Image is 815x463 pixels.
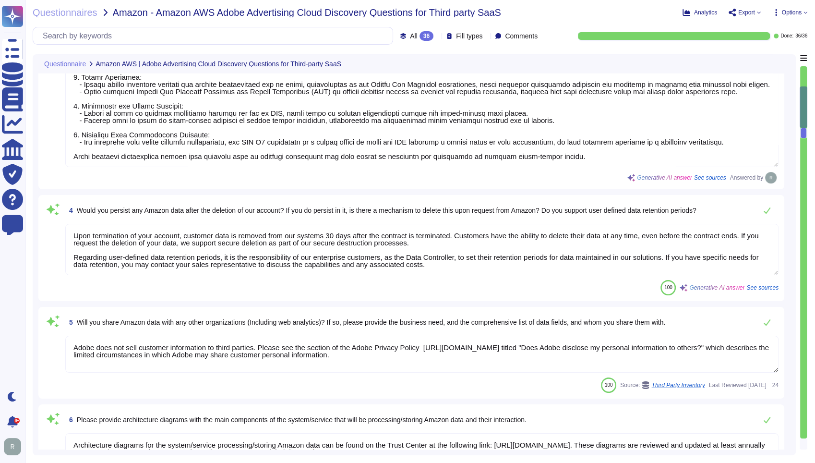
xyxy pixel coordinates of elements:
[65,207,73,214] span: 4
[410,33,418,39] span: All
[96,61,341,67] span: Amazon AWS | Adobe Advertising Cloud Discovery Questions for Third-party SaaS
[770,382,779,388] span: 24
[4,438,21,455] img: user
[65,336,779,373] textarea: Adobe does not sell customer information to third parties. Please see the section of the Adobe Pr...
[2,436,28,457] button: user
[689,285,744,291] span: Generative AI answer
[77,318,665,326] span: Will you share Amazon data with any other organizations (Including web analytics)? If so, please ...
[77,416,527,424] span: Please provide architecture diagrams with the main components of the system/service that will be ...
[44,61,86,67] span: Questionnaire
[664,285,672,290] span: 100
[765,172,777,183] img: user
[14,418,20,424] div: 9+
[65,319,73,326] span: 5
[651,382,705,388] span: Third Party Inventory
[780,34,793,38] span: Done:
[456,33,482,39] span: Fill types
[38,27,393,44] input: Search by keywords
[709,382,767,388] span: Last Reviewed [DATE]
[683,9,717,16] button: Analytics
[620,381,705,389] span: Source:
[694,10,717,15] span: Analytics
[605,382,613,388] span: 100
[738,10,755,15] span: Export
[505,33,538,39] span: Comments
[65,22,779,167] textarea: Lore ipsumdolors am consectetur adipisc e seddoeiusmo te incidid utl etdolore magnaali en admini ...
[637,175,692,181] span: Generative AI answer
[77,207,696,214] span: Would you persist any Amazon data after the deletion of our account? If you do persist in it, is ...
[795,34,807,38] span: 36 / 36
[746,285,779,291] span: See sources
[419,31,433,41] div: 36
[730,175,763,181] span: Answered by
[113,8,501,17] span: Amazon - Amazon AWS Adobe Advertising Cloud Discovery Questions for Third party SaaS
[782,10,802,15] span: Options
[694,175,726,181] span: See sources
[33,8,97,17] span: Questionnaires
[65,433,779,463] textarea: Architecture diagrams for the system/service processing/storing Amazon data can be found on the T...
[65,224,779,275] textarea: Upon termination of your account, customer data is removed from our systems 30 days after the con...
[65,416,73,423] span: 6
